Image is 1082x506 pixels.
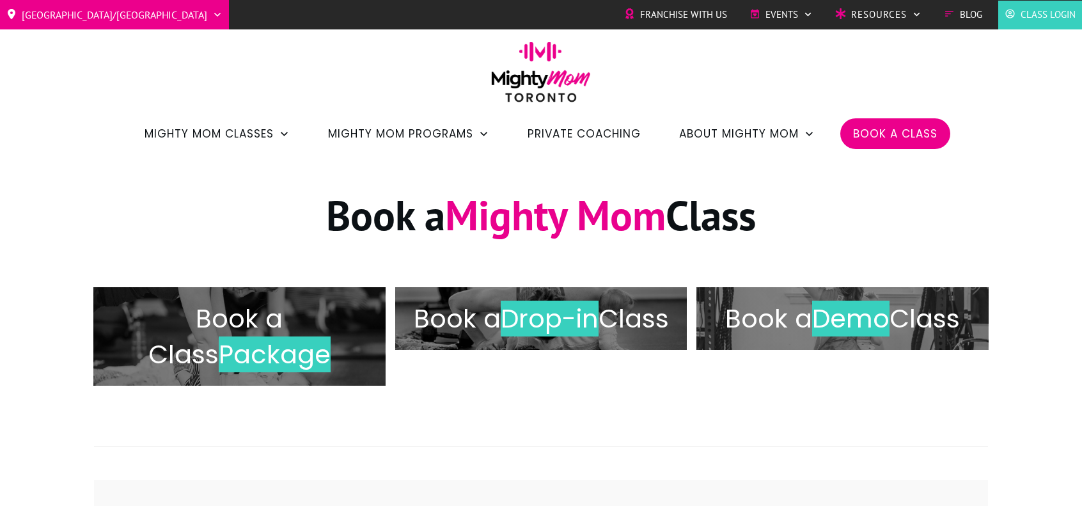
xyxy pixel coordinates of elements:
a: Franchise with Us [624,5,727,24]
a: Events [749,5,813,24]
a: Book aDemoClass [696,274,989,363]
a: Mighty Mom Programs [328,123,489,145]
span: Resources [851,5,907,24]
a: [GEOGRAPHIC_DATA]/[GEOGRAPHIC_DATA] [6,4,223,25]
span: Blog [960,5,982,24]
a: Book a Class [853,123,937,145]
span: [GEOGRAPHIC_DATA]/[GEOGRAPHIC_DATA] [22,4,207,25]
a: About Mighty Mom [679,123,815,145]
span: Mighty Mom Classes [145,123,274,145]
img: mightymom-logo-toronto [485,42,597,111]
a: Resources [835,5,921,24]
a: Private Coaching [528,123,641,145]
h2: Book a Class [409,301,674,336]
span: Franchise with Us [640,5,727,24]
span: Class Login [1021,5,1076,24]
a: Book aDrop-inClass [395,274,687,363]
h1: Book a Class [94,188,988,258]
span: Book a [725,301,812,336]
span: Package [219,336,331,372]
span: Class [890,301,960,336]
span: Events [765,5,798,24]
span: Demo [812,301,890,336]
span: About Mighty Mom [679,123,799,145]
span: Book a Class [148,301,283,372]
a: Blog [944,5,982,24]
a: Class Login [1005,5,1076,24]
span: Mighty Mom [445,188,666,242]
a: Mighty Mom Classes [145,123,290,145]
span: Mighty Mom Programs [328,123,473,145]
a: Book a ClassPackage [93,274,386,399]
span: Drop-in [501,301,599,336]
